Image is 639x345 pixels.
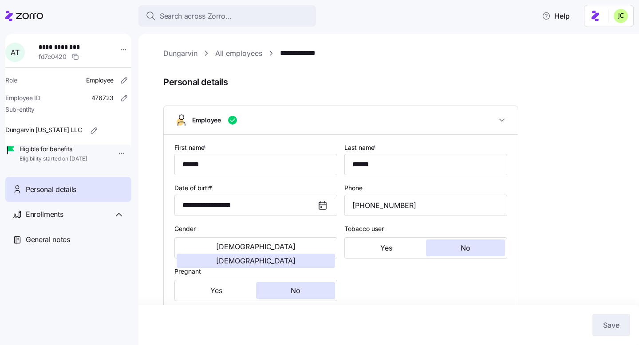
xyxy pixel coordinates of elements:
label: Gender [174,224,196,234]
span: Yes [210,287,222,294]
span: No [461,244,470,251]
span: A T [11,49,19,56]
span: General notes [26,234,70,245]
span: Eligible for benefits [20,145,87,153]
button: Save [592,314,630,336]
span: Yes [380,244,392,251]
span: fd7c0420 [39,52,67,61]
button: Search across Zorro... [138,5,316,27]
label: Pregnant [174,267,201,276]
span: Employee [86,76,114,85]
span: Personal details [26,184,76,195]
span: Personal details [163,75,627,90]
input: Phone [344,195,507,216]
img: 0d5040ea9766abea509702906ec44285 [614,9,628,23]
span: Enrollments [26,209,63,220]
span: Dungarvin [US_STATE] LLC [5,125,82,134]
span: Employee ID [5,94,40,102]
label: Phone [344,183,363,193]
span: Employee [192,116,221,125]
button: Employee [164,106,518,135]
span: Sub-entity [5,105,35,114]
span: No [291,287,300,294]
span: [DEMOGRAPHIC_DATA] [216,243,296,250]
span: Search across Zorro... [160,11,232,22]
span: [DEMOGRAPHIC_DATA] [216,257,296,264]
span: Eligibility started on [DATE] [20,155,87,163]
label: Tobacco user [344,224,384,234]
label: Last name [344,143,378,153]
button: Help [535,7,577,25]
span: Role [5,76,17,85]
span: 476723 [91,94,114,102]
a: Dungarvin [163,48,197,59]
span: Help [542,11,570,21]
span: Save [603,320,619,330]
label: Date of birth [174,183,214,193]
a: All employees [215,48,262,59]
label: First name [174,143,208,153]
